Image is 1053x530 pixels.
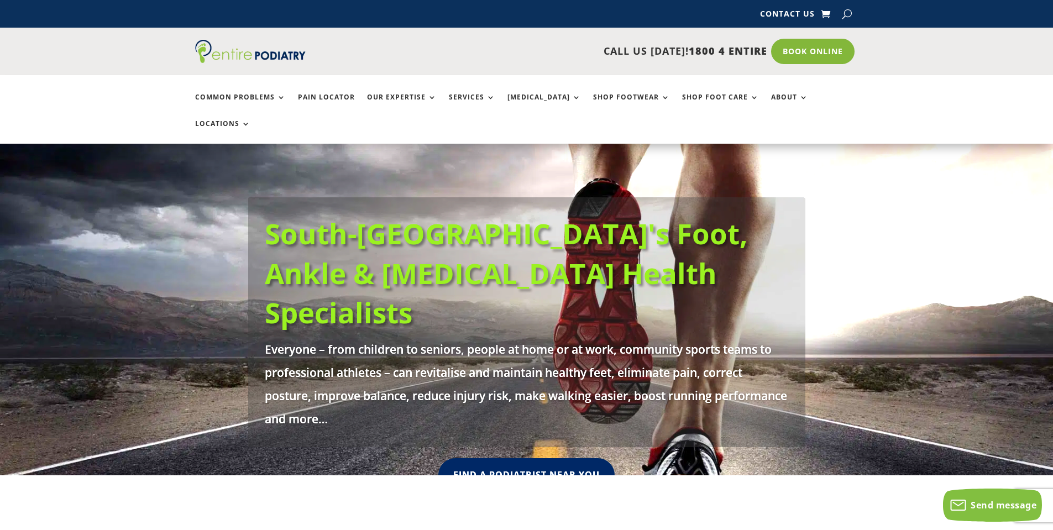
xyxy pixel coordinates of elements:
[265,214,748,332] a: South-[GEOGRAPHIC_DATA]'s Foot, Ankle & [MEDICAL_DATA] Health Specialists
[195,93,286,117] a: Common Problems
[507,93,581,117] a: [MEDICAL_DATA]
[265,338,789,431] p: Everyone – from children to seniors, people at home or at work, community sports teams to profess...
[943,489,1042,522] button: Send message
[971,499,1036,511] span: Send message
[195,40,306,63] img: logo (1)
[195,54,306,65] a: Entire Podiatry
[760,10,815,22] a: Contact Us
[298,93,355,117] a: Pain Locator
[771,39,855,64] a: Book Online
[348,44,767,59] p: CALL US [DATE]!
[195,120,250,144] a: Locations
[593,93,670,117] a: Shop Footwear
[367,93,437,117] a: Our Expertise
[771,93,808,117] a: About
[682,93,759,117] a: Shop Foot Care
[449,93,495,117] a: Services
[689,44,767,57] span: 1800 4 ENTIRE
[438,458,615,492] a: Find A Podiatrist Near You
